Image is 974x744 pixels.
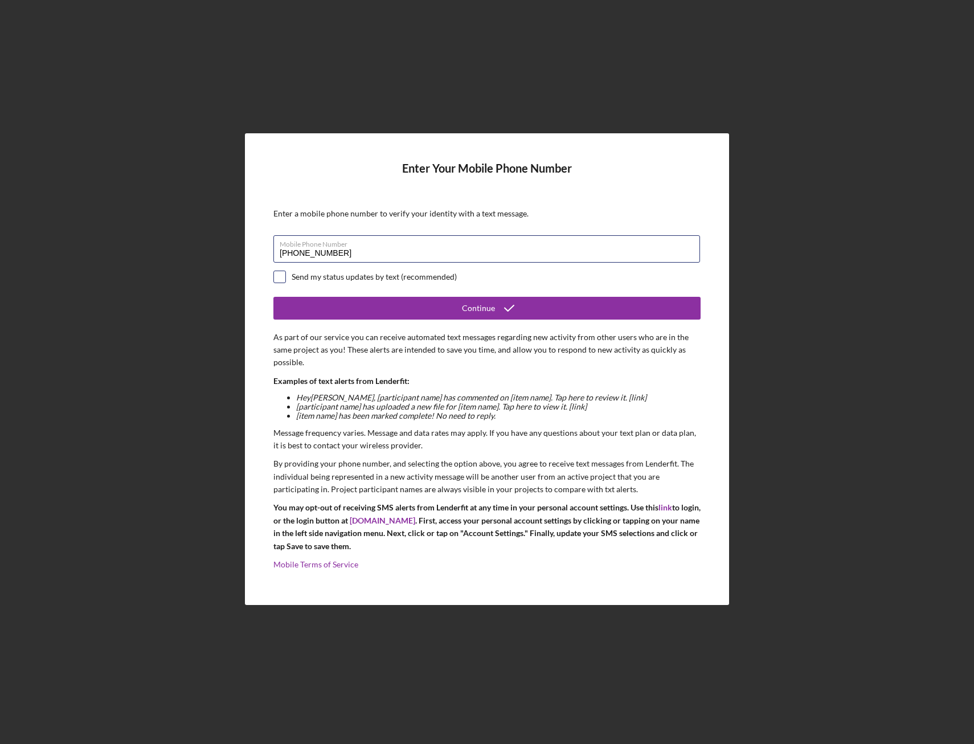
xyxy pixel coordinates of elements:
[296,393,701,402] li: Hey [PERSON_NAME] , [participant name] has commented on [item name]. Tap here to review it. [link]
[273,331,701,369] p: As part of our service you can receive automated text messages regarding new activity from other ...
[350,516,415,525] a: [DOMAIN_NAME]
[273,162,701,192] h4: Enter Your Mobile Phone Number
[273,375,701,387] p: Examples of text alerts from Lenderfit:
[273,457,701,496] p: By providing your phone number, and selecting the option above, you agree to receive text message...
[273,559,358,569] a: Mobile Terms of Service
[273,427,701,452] p: Message frequency varies. Message and data rates may apply. If you have any questions about your ...
[296,411,701,420] li: [item name] has been marked complete! No need to reply.
[296,402,701,411] li: [participant name] has uploaded a new file for [item name]. Tap here to view it. [link]
[273,501,701,553] p: You may opt-out of receiving SMS alerts from Lenderfit at any time in your personal account setti...
[273,209,701,218] div: Enter a mobile phone number to verify your identity with a text message.
[462,297,495,320] div: Continue
[273,297,701,320] button: Continue
[280,236,700,248] label: Mobile Phone Number
[658,502,672,512] a: link
[292,272,457,281] div: Send my status updates by text (recommended)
